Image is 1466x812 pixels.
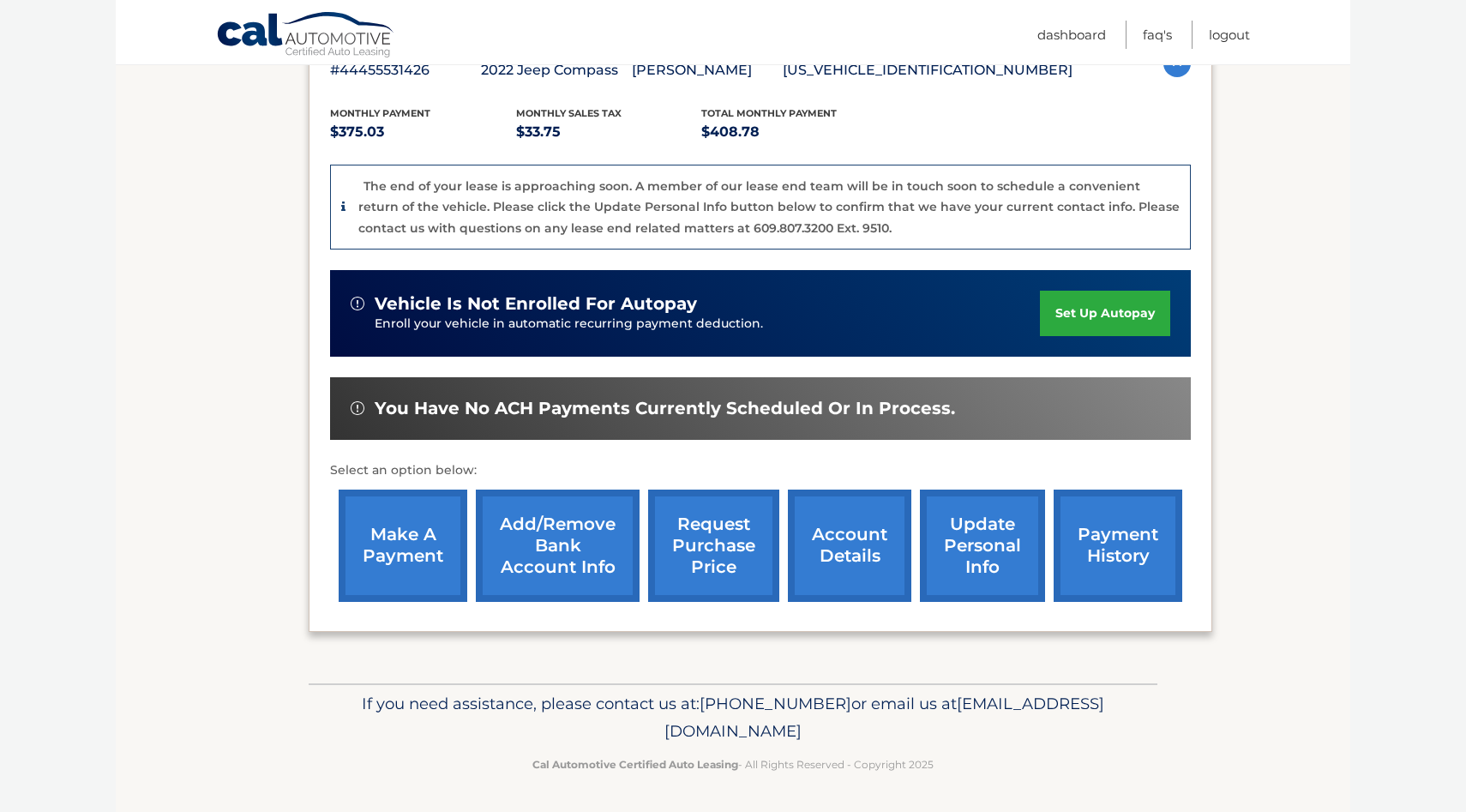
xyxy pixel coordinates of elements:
[375,315,1040,334] p: Enroll your vehicle in automatic recurring payment deduction.
[320,755,1146,773] p: - All Rights Reserved - Copyright 2025
[330,120,516,144] p: $375.03
[1143,21,1172,49] a: FAQ's
[532,758,738,771] strong: Cal Automotive Certified Auto Leasing
[632,58,783,82] p: [PERSON_NAME]
[375,293,697,315] span: vehicle is not enrolled for autopay
[216,11,396,61] a: Cal Automotive
[351,297,364,310] img: alert-white.svg
[1054,490,1182,602] a: payment history
[700,694,851,713] span: [PHONE_NUMBER]
[701,107,837,119] span: Total Monthly Payment
[1209,21,1250,49] a: Logout
[351,401,364,415] img: alert-white.svg
[516,107,622,119] span: Monthly sales Tax
[339,490,467,602] a: make a payment
[788,490,911,602] a: account details
[701,120,887,144] p: $408.78
[648,490,779,602] a: request purchase price
[1040,291,1170,336] a: set up autopay
[516,120,702,144] p: $33.75
[330,58,481,82] p: #44455531426
[330,460,1191,481] p: Select an option below:
[481,58,632,82] p: 2022 Jeep Compass
[330,107,430,119] span: Monthly Payment
[476,490,640,602] a: Add/Remove bank account info
[358,178,1180,236] p: The end of your lease is approaching soon. A member of our lease end team will be in touch soon t...
[320,690,1146,745] p: If you need assistance, please contact us at: or email us at
[1037,21,1106,49] a: Dashboard
[783,58,1072,82] p: [US_VEHICLE_IDENTIFICATION_NUMBER]
[920,490,1045,602] a: update personal info
[375,398,955,419] span: You have no ACH payments currently scheduled or in process.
